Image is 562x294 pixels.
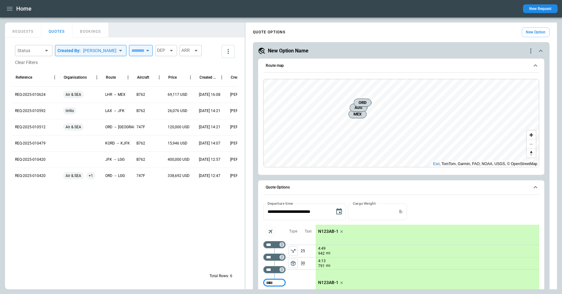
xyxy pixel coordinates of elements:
[137,75,149,80] div: Aircraft
[318,263,325,268] p: 791
[168,75,177,80] div: Price
[15,173,46,179] p: REQ-2025-010420
[318,280,338,285] p: N123AB-1
[263,241,286,248] div: Too short
[63,87,84,103] span: Air & SEA
[83,47,116,54] div: [PERSON_NAME]
[180,45,202,56] div: ARR
[527,47,535,55] div: quote-option-actions
[263,59,539,73] button: Route map
[263,279,286,287] div: Too short
[266,185,290,189] h6: Quote Options
[230,92,256,97] p: [PERSON_NAME]
[433,162,440,166] a: Esri
[264,79,540,167] canvas: Map
[326,251,330,256] p: mi
[263,79,539,167] div: Route map
[15,125,46,130] p: REQ-2025-010512
[105,125,154,130] p: ORD → [GEOGRAPHIC_DATA]
[155,73,164,82] button: Aircraft column menu
[289,229,297,234] p: Type
[301,245,316,257] p: 25
[200,75,217,80] div: Created At (UTC+03:00)
[527,130,536,140] button: Zoom in
[15,141,46,146] p: REQ-2025-010479
[301,257,316,269] p: 30
[230,157,256,162] p: [PERSON_NAME]
[268,47,308,54] h5: New Option Name
[155,45,177,56] div: DEP
[263,266,286,273] div: Too short
[15,59,38,66] button: Clear Filters
[16,5,32,12] h1: Home
[288,259,298,268] button: left aligned
[124,73,132,82] button: Route column menu
[106,75,116,80] div: Route
[136,92,145,97] p: B762
[15,92,46,97] p: REQ-2025-010624
[199,157,220,162] p: [DATE] 12:57
[63,168,84,184] span: Air & SEA
[15,157,46,162] p: REQ-2025-010420
[105,157,125,162] p: JFK → LGG
[318,246,326,251] p: 4:49
[230,108,256,114] p: [PERSON_NAME]
[199,141,220,146] p: [DATE] 14:07
[168,92,187,97] p: 69,117 USD
[399,209,402,214] p: lb
[17,47,42,54] div: Status
[352,105,364,111] span: ADS
[168,157,190,162] p: 400,000 USD
[231,75,249,80] div: Created by
[136,125,145,130] p: 747F
[230,141,256,146] p: [PERSON_NAME]
[168,108,187,114] p: 26,076 USD
[356,100,368,106] span: ORD
[288,246,298,256] button: left aligned
[230,125,256,130] p: [PERSON_NAME]
[523,4,558,13] button: New Request
[527,140,536,149] button: Zoom out
[63,119,84,135] span: Air & SEA
[266,227,275,236] span: Aircraft selection
[92,73,101,82] button: Organisations column menu
[318,259,326,263] p: 4:13
[210,273,229,279] p: Total Rows:
[288,246,298,256] span: Type of sector
[168,141,187,146] p: 15,946 USD
[288,259,298,268] span: Type of sector
[16,75,32,80] div: Reference
[433,161,537,167] div: , TomTom, Garmin, FAO, NOAA, USGS, © OpenStreetMap
[326,263,330,268] p: mi
[168,125,190,130] p: 120,000 USD
[64,75,87,80] div: Organisations
[186,73,195,82] button: Price column menu
[72,22,109,37] button: BOOKINGS
[199,92,220,97] p: [DATE] 16:08
[305,229,312,234] p: Taxi
[105,108,125,114] p: LAX → JFK
[258,47,545,55] button: New Option Namequote-option-actions
[222,45,235,58] button: more
[527,149,536,158] button: Reset bearing to north
[5,22,41,37] button: REQUESTS
[522,27,550,37] button: New Option
[217,73,226,82] button: Created At (UTC+03:00) column menu
[230,173,256,179] p: [PERSON_NAME]
[105,92,126,97] p: LHR → MEX
[263,253,286,261] div: Too short
[86,168,96,184] span: +1
[50,73,59,82] button: Reference column menu
[15,108,46,114] p: REQ-2025-010592
[41,22,72,37] button: QUOTES
[263,180,539,195] button: Quote Options
[318,229,338,234] p: N123AB-1
[136,108,145,114] p: B762
[290,260,296,267] span: package_2
[105,141,130,146] p: KORD → KJFK
[353,201,376,206] label: Cargo Weight
[230,273,232,279] p: 6
[63,103,76,119] span: tirillo
[199,125,220,130] p: [DATE] 14:21
[136,173,145,179] p: 747F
